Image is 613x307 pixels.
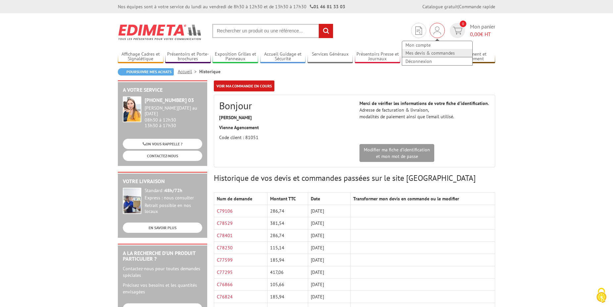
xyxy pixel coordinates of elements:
a: ON VOUS RAPPELLE ? [123,139,202,149]
input: rechercher [319,24,333,38]
td: 115,14 [267,242,308,254]
td: 286,74 [267,230,308,242]
th: Date [308,193,350,205]
h2: Bonjour [219,100,350,111]
img: devis rapide [434,26,441,34]
img: Edimeta [118,20,202,44]
input: Rechercher un produit ou une référence... [212,24,333,38]
a: Commande rapide [459,4,495,10]
a: Catalogue gratuit [422,4,458,10]
div: Express : nous consulter [145,195,202,201]
strong: 48h/72h [165,187,182,193]
h3: Historique de vos devis et commandes passées sur le site [GEOGRAPHIC_DATA] [214,174,495,182]
td: 105,66 [267,279,308,291]
span: 0,00 [470,31,480,37]
button: Cookies (fenêtre modale) [590,284,613,307]
a: C78401 [217,232,233,238]
a: C76824 [217,294,233,300]
td: 381,54 [267,217,308,230]
a: EN SAVOIR PLUS [123,223,202,233]
a: Accueil Guidage et Sécurité [260,51,306,62]
a: C76866 [217,281,233,287]
p: Précisez vos besoins et les quantités envisagées [123,282,202,295]
th: Transformer mon devis en commande ou le modifier [350,193,495,205]
h2: Votre livraison [123,179,202,184]
th: Montant TTC [267,193,308,205]
a: C77295 [217,269,233,275]
a: Exposition Grilles et Panneaux [212,51,258,62]
a: Déconnexion [402,57,472,65]
td: [DATE] [308,254,350,266]
img: widget-livraison.jpg [123,188,141,214]
img: devis rapide [415,26,422,35]
img: devis rapide [453,27,462,34]
span: 0 [460,21,466,27]
td: [DATE] [308,205,350,217]
div: Standard : [145,188,202,194]
a: C78230 [217,245,233,251]
a: Voir ma commande en cours [214,80,274,91]
td: [DATE] [308,217,350,230]
a: Accueil [178,69,199,75]
td: [DATE] [308,230,350,242]
td: 286,74 [267,205,308,217]
td: 185,94 [267,291,308,303]
p: Code client : 81051 [219,134,350,141]
a: C78529 [217,220,233,226]
strong: 01 46 81 33 03 [310,4,345,10]
li: Historique [199,68,220,75]
a: Modifier ma fiche d'identificationet mon mot de passe [359,144,434,162]
img: Cookies (fenêtre modale) [593,287,610,304]
strong: Vienne Agencement [219,125,259,130]
td: [DATE] [308,266,350,279]
a: C79106 [217,208,233,214]
a: Mon compte [402,41,472,49]
p: Contactez-nous pour toutes demandes spéciales [123,265,202,279]
div: [PERSON_NAME][DATE] au [DATE] [145,105,202,117]
a: C77599 [217,257,233,263]
div: Retrait possible en nos locaux [145,203,202,215]
strong: [PERSON_NAME] [219,115,252,121]
h2: A votre service [123,87,202,93]
img: widget-service.jpg [123,96,141,122]
div: 08h30 à 12h30 13h30 à 17h30 [145,105,202,128]
p: Adresse de facturation & livraison, modalités de paiement ainsi que l’email utilisé. [359,100,490,120]
a: Présentoirs Presse et Journaux [355,51,401,62]
a: Services Généraux [307,51,353,62]
td: 185,94 [267,254,308,266]
td: [DATE] [308,242,350,254]
td: [DATE] [308,279,350,291]
strong: [PHONE_NUMBER] 03 [145,97,194,103]
h2: A la recherche d'un produit particulier ? [123,250,202,262]
a: Mes devis & commandes [402,49,472,57]
a: Affichage Cadres et Signalétique [118,51,164,62]
span: € HT [470,30,495,38]
td: 417,06 [267,266,308,279]
div: Mon compte Mes devis & commandes Déconnexion [430,23,445,38]
a: CONTACTEZ-NOUS [123,151,202,161]
span: Mon panier [470,23,495,38]
a: Présentoirs et Porte-brochures [165,51,211,62]
div: Nos équipes sont à votre service du lundi au vendredi de 8h30 à 12h30 et de 13h30 à 17h30 [118,3,345,10]
strong: Merci de vérifier les informations de votre fiche d’identification. [359,100,489,106]
a: devis rapide 0 Mon panier 0,00€ HT [448,23,495,38]
td: [DATE] [308,291,350,303]
div: | [422,3,495,10]
a: Poursuivre mes achats [118,68,174,76]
